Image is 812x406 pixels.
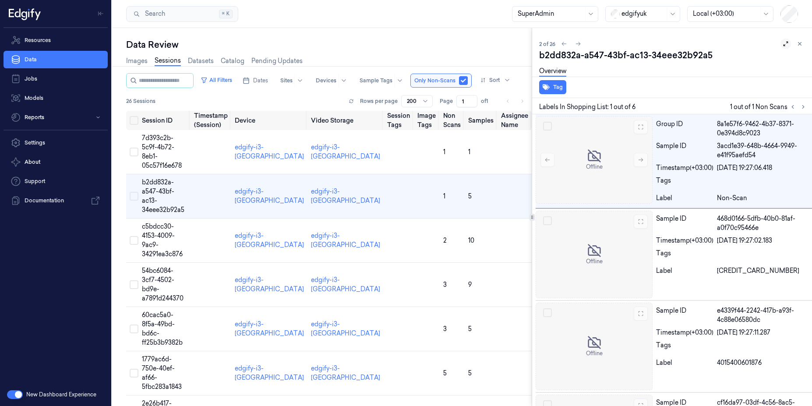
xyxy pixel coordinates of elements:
[130,192,138,201] button: Select row
[717,306,808,325] div: e4339f44-2242-417b-a93f-4c88e06580dc
[656,341,713,355] div: Tags
[717,266,808,275] div: [CREDIT_CARD_NUMBER]
[481,97,495,105] span: of 1
[4,51,108,68] a: Data
[384,111,414,130] th: Session Tags
[468,281,472,289] span: 9
[717,194,808,203] div: Non-Scan
[4,173,108,190] a: Support
[539,49,805,61] div: b2dd832a-a547-43bf-ac13-34eee32b92a5
[656,249,713,263] div: Tags
[468,325,472,333] span: 5
[155,56,181,66] a: Sessions
[311,276,380,293] a: edgify-i3-[GEOGRAPHIC_DATA]
[197,73,236,87] button: All Filters
[717,141,808,160] div: 3acd1e39-648b-4664-9949-e41f95aefd54
[253,77,268,85] span: Dates
[138,111,191,130] th: Session ID
[130,236,138,245] button: Select row
[443,192,445,200] span: 1
[126,39,532,51] div: Data Review
[126,56,148,66] a: Images
[539,40,555,48] span: 2 of 26
[656,194,713,203] div: Label
[4,134,108,152] a: Settings
[730,102,808,112] span: 1 out of 1 Non Scans
[656,266,713,275] div: Label
[717,236,808,245] div: [DATE] 19:27:02.183
[235,364,304,381] a: edgify-i3-[GEOGRAPHIC_DATA]
[443,281,447,289] span: 3
[717,120,808,138] div: 8a1e57f6-9462-4b37-8371-0e394d8c9023
[235,320,304,337] a: edgify-i3-[GEOGRAPHIC_DATA]
[311,232,380,249] a: edgify-i3-[GEOGRAPHIC_DATA]
[656,358,713,367] div: Label
[235,187,304,205] a: edgify-i3-[GEOGRAPHIC_DATA]
[543,216,552,225] button: Select row
[468,369,472,377] span: 5
[468,237,474,244] span: 10
[130,325,138,333] button: Select row
[656,163,713,173] div: Timestamp (+03:00)
[440,111,465,130] th: Non Scans
[130,280,138,289] button: Select row
[142,267,184,302] span: 54bc6084-3cf7-4502-bd9e-a7891d244370
[142,311,183,346] span: 60cac5a0-8f5a-49bd-bd6c-ff25b3b9382b
[126,97,155,105] span: 26 Sessions
[443,369,447,377] span: 5
[4,32,108,49] a: Resources
[443,237,447,244] span: 2
[543,308,552,317] button: Select row
[231,111,307,130] th: Device
[440,97,453,105] span: Page
[142,222,183,258] span: c5bdcc30-4153-4009-9ac9-34291ea3c876
[443,325,447,333] span: 3
[656,141,713,160] div: Sample ID
[539,80,566,94] button: Tag
[235,276,304,293] a: edgify-i3-[GEOGRAPHIC_DATA]
[717,328,808,337] div: [DATE] 19:27:11.287
[221,56,244,66] a: Catalog
[656,306,713,325] div: Sample ID
[465,111,498,130] th: Samples
[142,355,182,391] span: 1779ac6d-750e-40ef-af66-5fbc283a1843
[717,163,808,173] div: [DATE] 19:27:06.418
[4,109,108,126] button: Reports
[360,97,398,105] p: Rows per page
[468,192,472,200] span: 5
[656,236,713,245] div: Timestamp (+03:00)
[235,143,304,160] a: edgify-i3-[GEOGRAPHIC_DATA]
[235,232,304,249] a: edgify-i3-[GEOGRAPHIC_DATA]
[239,74,272,88] button: Dates
[130,369,138,378] button: Select row
[414,111,440,130] th: Image Tags
[414,77,455,85] span: Only Non-Scans
[4,89,108,107] a: Models
[94,7,108,21] button: Toggle Navigation
[717,358,808,367] div: 4015400601876
[4,153,108,171] button: About
[142,178,184,214] span: b2dd832a-a547-43bf-ac13-34eee32b92a5
[142,134,182,169] span: 7d393c2b-5c9f-4b72-8eb1-05c57f16e678
[126,6,238,22] button: Search⌘K
[4,70,108,88] a: Jobs
[656,328,713,337] div: Timestamp (+03:00)
[543,122,552,131] button: Select row
[656,120,713,138] div: Group ID
[251,56,303,66] a: Pending Updates
[191,111,231,130] th: Timestamp (Session)
[539,67,566,77] a: Overview
[188,56,214,66] a: Datasets
[539,102,635,112] span: Labels In Shopping List: 1 out of 6
[4,192,108,209] a: Documentation
[130,148,138,156] button: Select row
[656,176,713,190] div: Tags
[130,116,138,125] button: Select all
[717,214,808,233] div: 468d0166-5dfb-40b0-81af-a0f70c95466e
[656,214,713,233] div: Sample ID
[311,320,380,337] a: edgify-i3-[GEOGRAPHIC_DATA]
[498,111,532,130] th: Assignee Name
[141,9,165,18] span: Search
[311,143,380,160] a: edgify-i3-[GEOGRAPHIC_DATA]
[311,187,380,205] a: edgify-i3-[GEOGRAPHIC_DATA]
